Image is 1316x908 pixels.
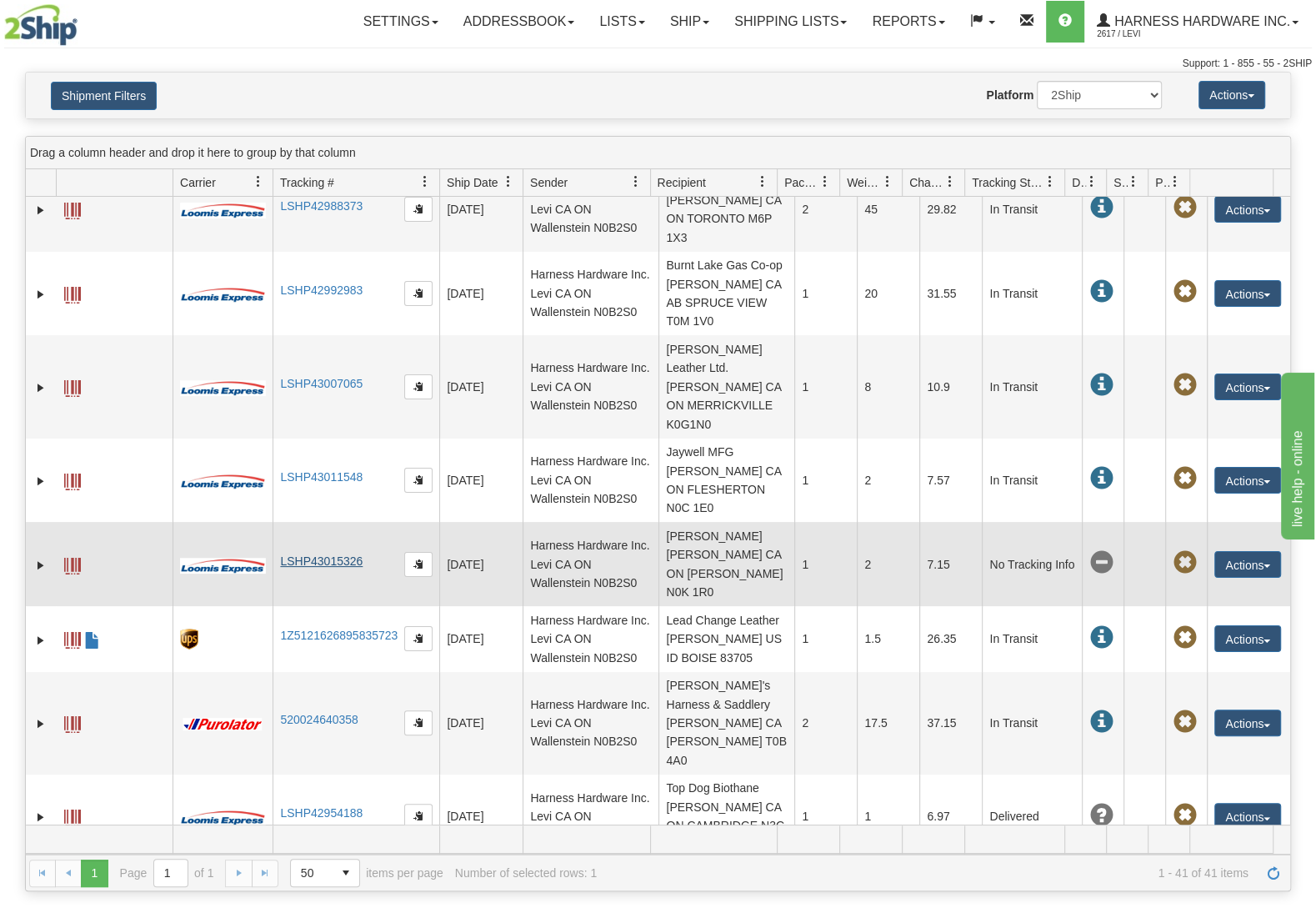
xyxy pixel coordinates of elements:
[51,82,157,110] button: Shipment Filters
[439,672,523,775] td: [DATE]
[64,373,81,399] a: Label
[180,379,265,396] img: 30 - Loomis Express
[794,439,857,523] td: 1
[982,775,1082,859] td: Delivered
[1089,804,1113,827] span: Unknown
[1173,710,1196,734] span: Pickup Not Assigned
[982,522,1082,606] td: No Tracking Info
[33,473,49,489] a: Expand
[530,174,568,191] span: Sender
[439,168,523,252] td: [DATE]
[982,672,1082,775] td: In Transit
[658,252,794,336] td: Burnt Lake Gas Co-op [PERSON_NAME] CA AB SPRUCE VIEW T0M 1V0
[1214,374,1281,400] button: Actions
[919,439,982,523] td: 7.57
[523,775,658,859] td: Harness Hardware Inc. Levi CA ON Wallenstein N0B2S0
[280,713,358,726] a: 520024640358
[919,672,982,775] td: 37.15
[1119,168,1148,196] a: Shipment Issues filter column settings
[523,522,658,606] td: Harness Hardware Inc. Levi CA ON Wallenstein N0B2S0
[919,335,982,438] td: 10.9
[1214,196,1281,223] button: Actions
[439,252,523,336] td: [DATE]
[909,174,944,191] span: Charge
[244,168,273,196] a: Carrier filter column settings
[33,809,49,825] a: Expand
[4,57,1312,71] div: Support: 1 - 855 - 55 - 2SHIP
[794,672,857,775] td: 2
[1214,803,1281,830] button: Actions
[1173,467,1196,490] span: Pickup Not Assigned
[1078,168,1106,196] a: Delivery Status filter column settings
[64,625,81,651] a: Label
[794,606,857,671] td: 1
[301,865,323,881] span: 50
[280,470,363,484] a: LSHP43011548
[1089,710,1113,734] span: In Transit
[523,672,658,775] td: Harness Hardware Inc. Levi CA ON Wallenstein N0B2S0
[523,252,658,336] td: Harness Hardware Inc. Levi CA ON Wallenstein N0B2S0
[857,606,919,671] td: 1.5
[1198,81,1265,109] button: Actions
[523,606,658,671] td: Harness Hardware Inc. Levi CA ON Wallenstein N0B2S0
[658,606,794,671] td: Lead Change Leather [PERSON_NAME] US ID BOISE 83705
[404,626,433,651] button: Copy to clipboard
[280,806,363,820] a: LSHP42954188
[280,554,363,568] a: LSHP43015326
[333,860,359,886] span: select
[1072,174,1086,191] span: Delivery Status
[1089,467,1113,490] span: In Transit
[455,866,597,880] div: Number of selected rows: 1
[936,168,964,196] a: Charge filter column settings
[857,439,919,523] td: 2
[33,715,49,732] a: Expand
[180,174,216,191] span: Carrier
[1089,626,1113,650] span: In Transit
[587,1,657,43] a: Lists
[1214,710,1281,736] button: Actions
[280,377,363,390] a: LSHP43007065
[1089,196,1113,219] span: In Transit
[658,335,794,438] td: [PERSON_NAME] Leather Ltd. [PERSON_NAME] CA ON MERRICKVILLE K0G1N0
[847,174,882,191] span: Weight
[1214,280,1281,307] button: Actions
[658,439,794,523] td: Jaywell MFG [PERSON_NAME] CA ON FLESHERTON N0C 1E0
[120,859,214,887] span: Page of 1
[180,473,265,489] img: 30 - Loomis Express
[1161,168,1189,196] a: Pickup Status filter column settings
[404,710,433,735] button: Copy to clipboard
[1173,374,1196,397] span: Pickup Not Assigned
[280,283,363,297] a: LSHP42992983
[404,468,433,493] button: Copy to clipboard
[180,557,265,574] img: 30 - Loomis Express
[439,775,523,859] td: [DATE]
[857,522,919,606] td: 2
[1084,1,1311,43] a: Harness Hardware Inc. 2617 / Levi
[748,168,777,196] a: Recipient filter column settings
[919,168,982,252] td: 29.82
[404,552,433,577] button: Copy to clipboard
[857,252,919,336] td: 20
[1089,551,1113,574] span: No Tracking Info
[658,1,722,43] a: Ship
[857,168,919,252] td: 45
[64,550,81,577] a: Label
[1173,626,1196,650] span: Pickup Not Assigned
[784,174,819,191] span: Packages
[439,522,523,606] td: [DATE]
[523,439,658,523] td: Harness Hardware Inc. Levi CA ON Wallenstein N0B2S0
[919,775,982,859] td: 6.97
[794,168,857,252] td: 2
[622,168,650,196] a: Sender filter column settings
[859,1,957,43] a: Reports
[972,174,1044,191] span: Tracking Status
[658,168,794,252] td: TinyHorse [PERSON_NAME] CA ON TORONTO M6P 1X3
[439,335,523,438] td: [DATE]
[722,1,859,43] a: Shipping lists
[439,439,523,523] td: [DATE]
[64,466,81,493] a: Label
[857,335,919,438] td: 8
[1214,625,1281,652] button: Actions
[404,197,433,222] button: Copy to clipboard
[1113,174,1128,191] span: Shipment Issues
